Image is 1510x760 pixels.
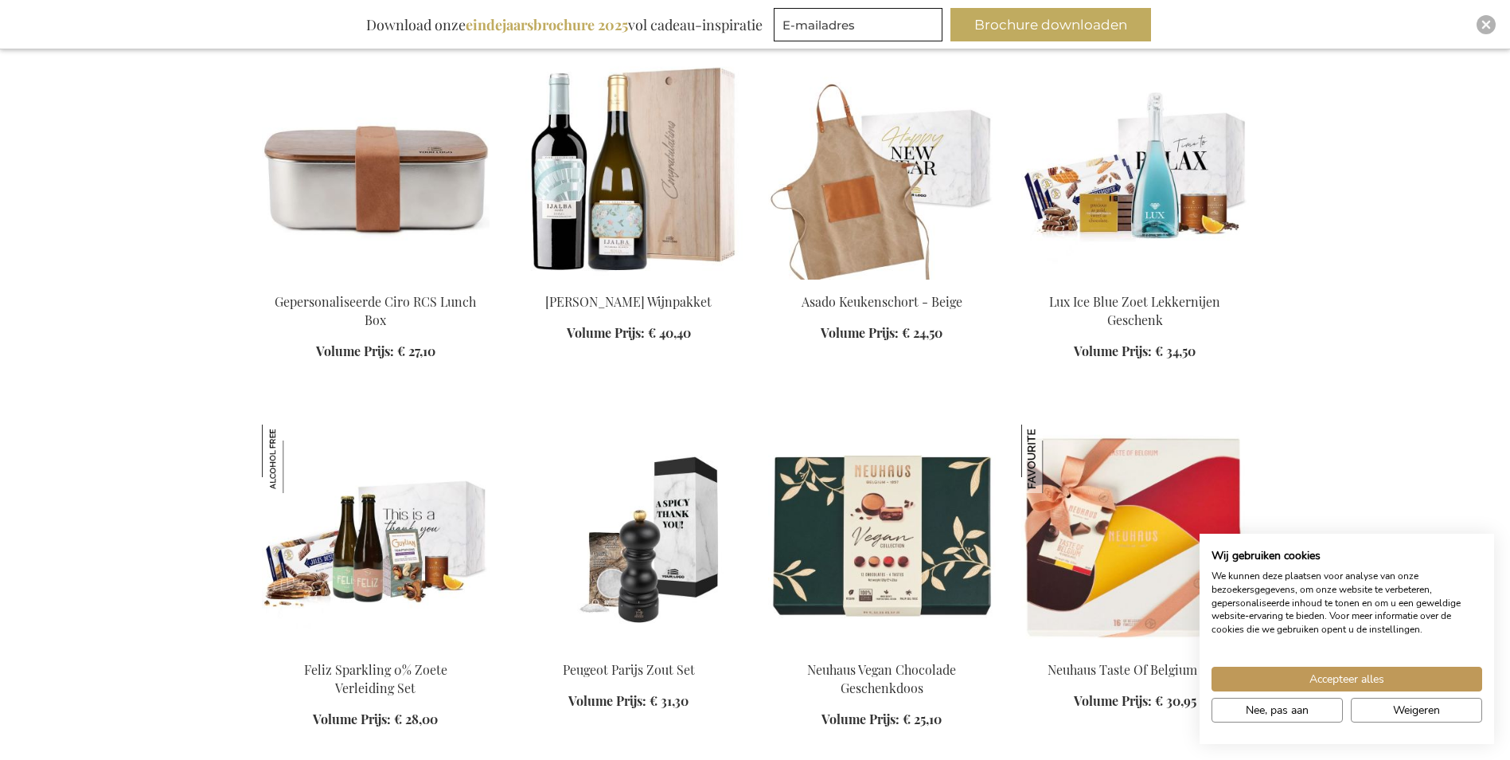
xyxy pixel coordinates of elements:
[1074,692,1152,709] span: Volume Prijs:
[1212,570,1482,637] p: We kunnen deze plaatsen voor analyse van onze bezoekersgegevens, om onze website te verbeteren, g...
[1074,692,1196,711] a: Volume Prijs: € 30,95
[359,8,770,41] div: Download onze vol cadeau-inspiratie
[1212,698,1343,723] button: Pas cookie voorkeuren aan
[903,711,942,727] span: € 25,10
[313,711,391,727] span: Volume Prijs:
[1393,702,1440,719] span: Weigeren
[1351,698,1482,723] button: Alle cookies weigeren
[648,324,691,341] span: € 40,40
[902,324,942,341] span: € 24,50
[1246,702,1309,719] span: Nee, pas aan
[1477,15,1496,34] div: Close
[1049,293,1220,328] a: Lux Ice Blue Zoet Lekkernijen Geschenk
[768,57,996,280] img: Asado Kitchen Apron - Beige
[768,273,996,288] a: Asado Kitchen Apron - Beige
[567,324,645,341] span: Volume Prijs:
[807,661,956,696] a: Neuhaus Vegan Chocolade Geschenkdoos
[1021,273,1249,288] a: Lux Blue Sweet Delights Gift
[1481,20,1491,29] img: Close
[394,711,438,727] span: € 28,00
[1309,671,1384,688] span: Accepteer alles
[774,8,942,41] input: E-mailadres
[567,324,691,343] a: Volume Prijs: € 40,40
[821,711,899,727] span: Volume Prijs:
[275,293,476,328] a: Gepersonaliseerde Ciro RCS Lunch Box
[1155,692,1196,709] span: € 30,95
[1074,343,1152,359] span: Volume Prijs:
[1212,549,1482,563] h2: Wij gebruiken cookies
[1021,57,1249,280] img: Lux Blue Sweet Delights Gift
[774,8,947,46] form: marketing offers and promotions
[304,661,447,696] a: Feliz Sparkling 0% Zoete Verleiding Set
[821,324,899,341] span: Volume Prijs:
[397,343,435,359] span: € 27,10
[466,15,628,34] b: eindejaarsbrochure 2025
[262,57,490,280] img: Personalised Ciro RCS Lunch Box
[515,273,743,288] a: Vina Ijalba Wijnpakket
[262,425,330,493] img: Feliz Sparkling 0% Zoete Verleiding Set
[1155,343,1196,359] span: € 34,50
[1021,641,1249,656] a: Neuhaus Taste Of Belgium Box Neuhaus Taste Of Belgium Box
[568,692,689,711] a: Volume Prijs: € 31,30
[768,425,996,648] img: Neuhaus Vegan Collection
[1074,343,1196,361] a: Volume Prijs: € 34,50
[262,425,490,648] img: Feliz Sparkling 0% Sweet Temptations Set
[316,343,435,361] a: Volume Prijs: € 27,10
[821,324,942,343] a: Volume Prijs: € 24,50
[802,293,962,310] a: Asado Keukenschort - Beige
[313,711,438,729] a: Volume Prijs: € 28,00
[563,661,695,678] a: Peugeot Parijs Zout Set
[568,692,646,709] span: Volume Prijs:
[545,293,712,310] a: [PERSON_NAME] Wijnpakket
[262,273,490,288] a: Personalised Ciro RCS Lunch Box
[515,641,743,656] a: Peugot Paris Salt Set
[262,641,490,656] a: Feliz Sparkling 0% Sweet Temptations Set Feliz Sparkling 0% Zoete Verleiding Set
[1048,661,1222,678] a: Neuhaus Taste Of Belgium Box
[515,425,743,648] img: Peugot Paris Salt Set
[1021,425,1090,493] img: Neuhaus Taste Of Belgium Box
[515,57,743,280] img: Vina Ijalba Wijnpakket
[821,711,942,729] a: Volume Prijs: € 25,10
[650,692,689,709] span: € 31,30
[1212,667,1482,691] button: Accepteer alle cookies
[950,8,1151,41] button: Brochure downloaden
[1021,425,1249,648] img: Neuhaus Taste Of Belgium Box
[768,641,996,656] a: Neuhaus Vegan Collection
[316,343,394,359] span: Volume Prijs:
